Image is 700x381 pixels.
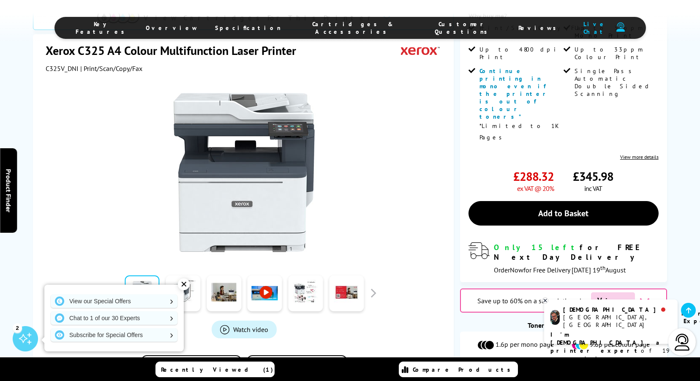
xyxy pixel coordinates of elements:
[513,169,554,184] span: £288.32
[178,278,190,290] div: ✕
[46,64,79,73] span: C325V_DNI
[573,169,613,184] span: £345.98
[494,266,626,274] span: Order for Free Delivery [DATE] 19 August
[468,201,659,226] a: Add to Basket
[496,340,554,350] span: 1.6p per mono page
[246,355,348,379] button: In the Box
[494,242,659,262] div: for FREE Next Day Delivery
[468,242,659,274] div: modal_delivery
[460,321,667,329] div: Toner Cartridge Costs
[550,310,560,325] img: chris-livechat.png
[510,266,523,274] span: Now
[51,294,177,308] a: View our Special Offers
[477,297,589,305] span: Save up to 60% on a subscription plan
[46,43,305,58] h1: Xerox C325 A4 Colour Multifunction Laser Printer
[575,46,657,61] span: Up to 33ppm Colour Print
[575,67,657,98] span: Single Pass Automatic Double Sided Scanning
[479,67,550,120] span: Continue printing in mono even if the printer is out of colour toners*
[479,46,562,61] span: Up to 4800 dpi Print
[51,328,177,342] a: Subscribe for Special Offers
[399,362,518,377] a: Compare Products
[563,306,671,313] div: [DEMOGRAPHIC_DATA]
[233,325,268,334] span: Watch video
[550,331,671,379] p: of 19 years! Leave me a message and I'll respond ASAP
[146,24,198,32] span: Overview
[161,366,273,373] span: Recently Viewed (1)
[80,64,142,73] span: | Print/Scan/Copy/Fax
[76,20,129,35] span: Key Features
[494,242,580,252] span: Only 15 left
[161,90,327,255] img: Xerox C325
[212,321,277,338] a: Product_All_Videos
[577,20,612,35] span: Live Chat
[584,184,602,193] span: inc VAT
[155,362,275,377] a: Recently Viewed (1)
[13,323,22,332] div: 2
[141,355,242,379] button: Add to Compare
[518,24,561,32] span: Reviews
[563,313,671,329] div: [GEOGRAPHIC_DATA], [GEOGRAPHIC_DATA]
[591,292,635,309] span: View
[550,331,662,354] b: I'm [DEMOGRAPHIC_DATA], a printer expert
[517,184,554,193] span: ex VAT @ 20%
[674,334,691,351] img: user-headset-light.svg
[616,22,625,32] img: user-headset-duotone.svg
[413,366,515,373] span: Compare Products
[401,43,440,58] img: Xerox
[51,311,177,325] a: Chat to 1 of our 30 Experts
[479,120,562,143] p: *Limited to 1K Pages
[425,20,501,35] span: Customer Questions
[215,24,281,32] span: Specification
[600,264,605,272] sup: th
[298,20,409,35] span: Cartridges & Accessories
[4,169,13,212] span: Product Finder
[620,154,659,160] a: View more details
